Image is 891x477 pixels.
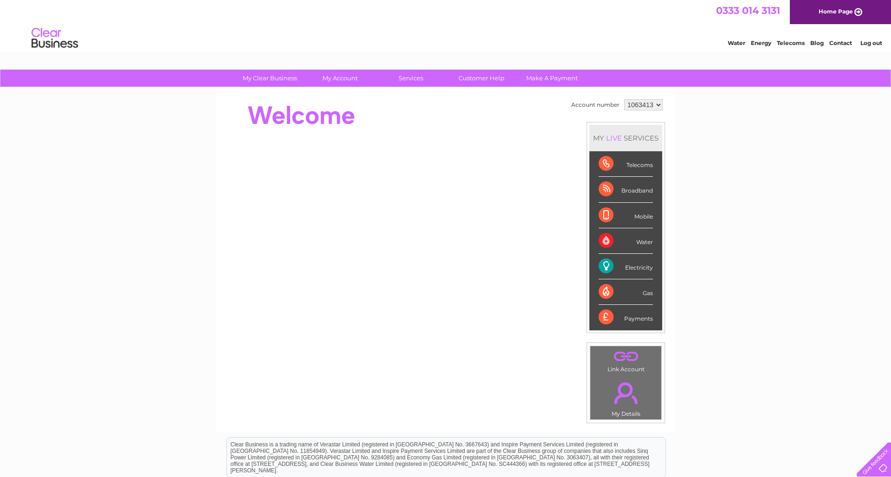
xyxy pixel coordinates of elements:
[443,70,520,87] a: Customer Help
[302,70,379,87] a: My Account
[599,177,653,202] div: Broadband
[810,39,824,46] a: Blog
[593,348,659,365] a: .
[751,39,771,46] a: Energy
[590,374,662,420] td: My Details
[599,254,653,279] div: Electricity
[31,24,78,52] img: logo.png
[227,5,665,45] div: Clear Business is a trading name of Verastar Limited (registered in [GEOGRAPHIC_DATA] No. 3667643...
[829,39,852,46] a: Contact
[599,305,653,330] div: Payments
[604,134,624,142] div: LIVE
[514,70,590,87] a: Make A Payment
[860,39,882,46] a: Log out
[728,39,745,46] a: Water
[569,97,622,113] td: Account number
[599,151,653,177] div: Telecoms
[599,203,653,228] div: Mobile
[590,346,662,375] td: Link Account
[593,377,659,409] a: .
[232,70,308,87] a: My Clear Business
[777,39,805,46] a: Telecoms
[589,125,662,151] div: MY SERVICES
[599,279,653,305] div: Gas
[373,70,449,87] a: Services
[716,5,780,16] a: 0333 014 3131
[599,228,653,254] div: Water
